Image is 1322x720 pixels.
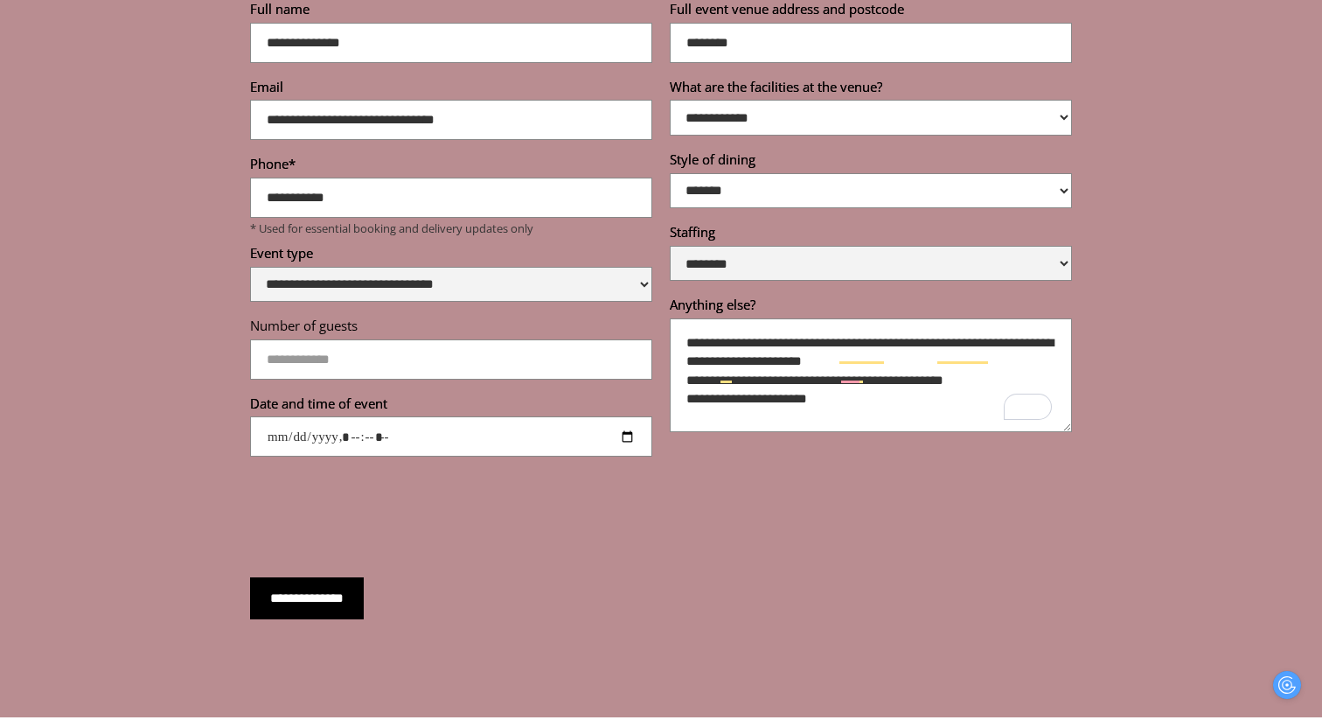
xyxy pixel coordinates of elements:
[670,78,1072,101] label: What are the facilities at the venue?
[250,395,652,417] label: Date and time of event
[670,150,1072,173] label: Style of dining
[250,155,652,178] label: Phone*
[250,78,652,101] label: Email
[250,244,652,267] label: Event type
[670,223,1072,246] label: Staffing
[250,221,652,235] p: * Used for essential booking and delivery updates only
[250,483,516,551] iframe: To enrich screen reader interactions, please activate Accessibility in Grammarly extension settings
[250,317,652,339] label: Number of guests
[670,296,1072,318] label: Anything else?
[670,318,1072,432] textarea: To enrich screen reader interactions, please activate Accessibility in Grammarly extension settings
